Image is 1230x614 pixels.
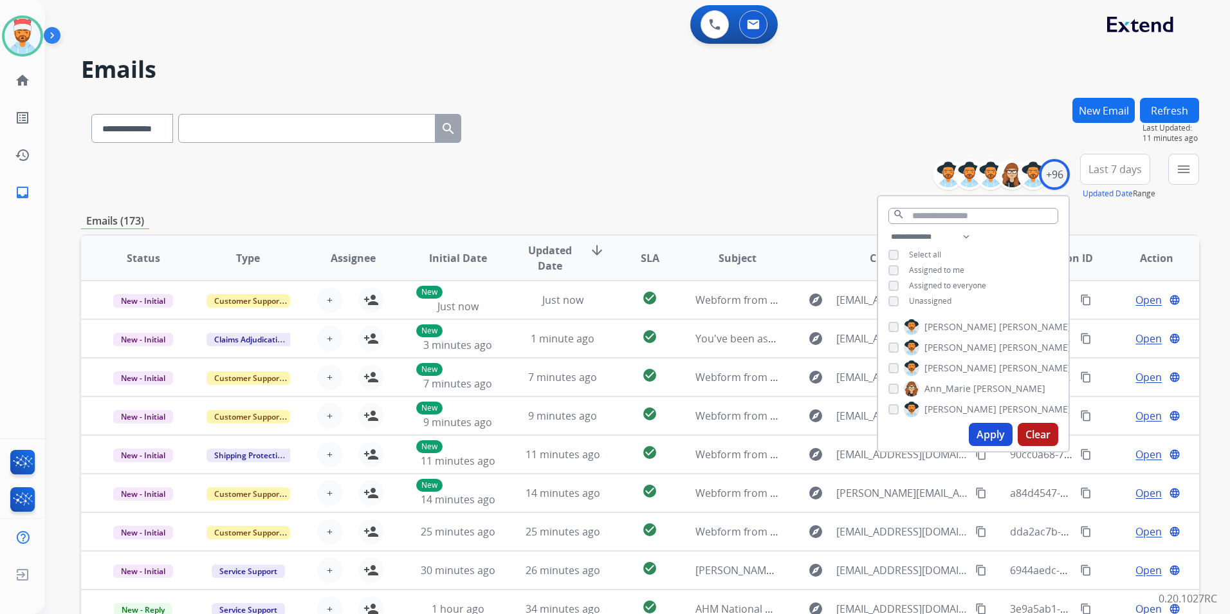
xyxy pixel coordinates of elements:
span: Range [1083,188,1155,199]
mat-icon: person_add [363,369,379,385]
span: 7 minutes ago [423,377,492,391]
span: 9 minutes ago [528,409,597,423]
mat-icon: language [1169,410,1180,422]
span: [PERSON_NAME] [999,341,1071,354]
span: Webform from [EMAIL_ADDRESS][DOMAIN_NAME] on [DATE] [695,293,987,307]
span: Updated Date [521,243,579,274]
span: Customer [870,250,920,266]
mat-icon: menu [1176,162,1191,177]
p: New [416,324,443,337]
p: New [416,363,443,376]
mat-icon: history [15,147,30,163]
th: Action [1094,236,1199,281]
button: + [317,326,343,351]
span: Open [1135,447,1162,462]
mat-icon: check_circle [642,483,657,499]
span: Claims Adjudication [207,333,295,346]
mat-icon: explore [808,369,823,385]
span: + [327,331,333,346]
mat-icon: language [1169,564,1180,576]
mat-icon: person_add [363,447,379,462]
p: Emails (173) [81,213,149,229]
button: + [317,557,343,583]
span: + [327,369,333,385]
span: Just now [437,299,479,313]
span: Initial Date [429,250,487,266]
span: 90cc0a68-707b-4237-8586-9e9de431a997 [1010,447,1208,461]
button: + [317,403,343,429]
span: [PERSON_NAME][EMAIL_ADDRESS][PERSON_NAME][DOMAIN_NAME] [836,485,968,501]
span: New - Initial [113,410,173,423]
p: New [416,402,443,414]
span: 14 minutes ago [421,492,495,507]
mat-icon: check_circle [642,561,657,576]
span: 14 minutes ago [526,486,600,500]
mat-icon: search [893,209,904,220]
mat-icon: explore [808,524,823,539]
mat-icon: language [1169,333,1180,344]
mat-icon: explore [808,447,823,462]
span: 25 minutes ago [421,525,495,539]
span: + [327,485,333,501]
mat-icon: explore [808,331,823,346]
span: [PERSON_NAME], your package will arrive [DATE]! [695,563,932,577]
mat-icon: search [441,121,456,136]
span: Status [127,250,160,266]
mat-icon: content_copy [975,487,987,499]
span: [PERSON_NAME] [999,403,1071,416]
span: [EMAIL_ADDRESS][DOMAIN_NAME] [836,331,968,346]
span: Open [1135,292,1162,308]
div: +96 [1039,159,1070,190]
span: 11 minutes ago [421,454,495,468]
span: Open [1135,524,1162,539]
button: Updated Date [1083,189,1133,199]
mat-icon: check_circle [642,406,657,422]
mat-icon: content_copy [975,526,987,537]
span: [PERSON_NAME] [924,341,996,354]
mat-icon: content_copy [975,564,987,576]
span: 7 minutes ago [528,370,597,384]
span: Ann_Marie [924,382,971,395]
button: + [317,519,343,544]
span: 25 minutes ago [526,525,600,539]
img: avatar [5,18,41,54]
span: Open [1135,563,1162,578]
mat-icon: person_add [363,292,379,308]
span: [PERSON_NAME] [924,362,996,375]
span: Customer Support [207,294,290,308]
mat-icon: explore [808,485,823,501]
mat-icon: explore [808,563,823,578]
mat-icon: content_copy [1080,449,1092,460]
button: Clear [1018,423,1058,446]
span: New - Initial [113,294,173,308]
span: Customer Support [207,526,290,539]
span: Unassigned [909,295,951,306]
span: 11 minutes ago [526,447,600,461]
span: New - Initial [113,526,173,539]
span: Webform from [EMAIL_ADDRESS][DOMAIN_NAME] on [DATE] [695,447,987,461]
span: 30 minutes ago [421,563,495,577]
span: [EMAIL_ADDRESS][DOMAIN_NAME] [836,447,968,462]
mat-icon: language [1169,294,1180,306]
span: Webform from [EMAIL_ADDRESS][DOMAIN_NAME] on [DATE] [695,409,987,423]
span: + [327,292,333,308]
span: New - Initial [113,487,173,501]
mat-icon: content_copy [1080,410,1092,422]
span: Shipping Protection [207,449,295,462]
mat-icon: explore [808,292,823,308]
mat-icon: content_copy [1080,294,1092,306]
mat-icon: person_add [363,524,379,539]
span: Open [1135,408,1162,423]
button: + [317,480,343,506]
button: + [317,287,343,313]
span: a84d4547-3019-4871-9b95-58670018eedd [1010,486,1211,500]
mat-icon: person_add [363,485,379,501]
mat-icon: home [15,73,30,88]
button: Refresh [1140,98,1199,123]
span: 9 minutes ago [423,415,492,429]
mat-icon: list_alt [15,110,30,126]
mat-icon: person_add [363,563,379,578]
span: Open [1135,331,1162,346]
mat-icon: language [1169,449,1180,460]
mat-icon: language [1169,371,1180,383]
